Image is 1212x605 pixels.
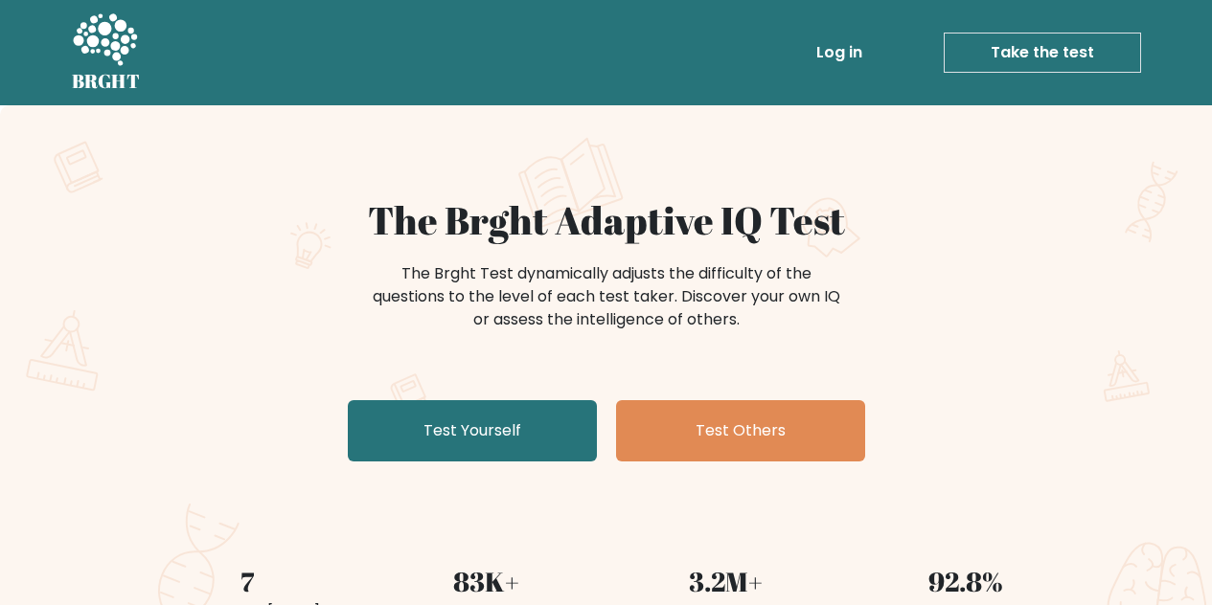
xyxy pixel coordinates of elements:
[618,561,835,601] div: 3.2M+
[858,561,1074,601] div: 92.8%
[139,197,1074,243] h1: The Brght Adaptive IQ Test
[809,34,870,72] a: Log in
[72,8,141,98] a: BRGHT
[72,70,141,93] h5: BRGHT
[348,400,597,461] a: Test Yourself
[944,33,1141,73] a: Take the test
[378,561,595,601] div: 83K+
[367,262,846,331] div: The Brght Test dynamically adjusts the difficulty of the questions to the level of each test take...
[616,400,865,461] a: Test Others
[139,561,355,601] div: 7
